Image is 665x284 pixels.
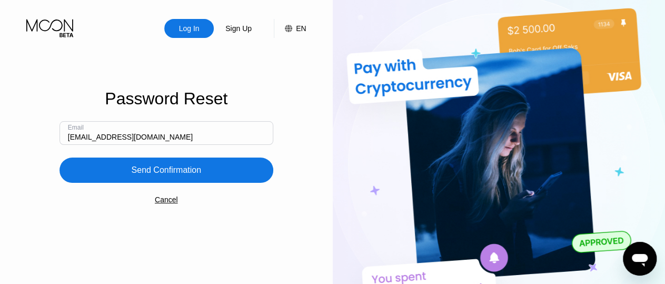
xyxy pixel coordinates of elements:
[68,124,84,131] div: Email
[59,145,273,183] div: Send Confirmation
[214,19,263,38] div: Sign Up
[105,89,227,109] div: Password Reset
[224,23,253,34] div: Sign Up
[164,19,214,38] div: Log In
[131,165,201,175] div: Send Confirmation
[155,195,178,204] div: Cancel
[296,24,306,33] div: EN
[178,23,201,34] div: Log In
[274,19,306,38] div: EN
[623,242,657,276] iframe: Bouton de lancement de la fenêtre de messagerie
